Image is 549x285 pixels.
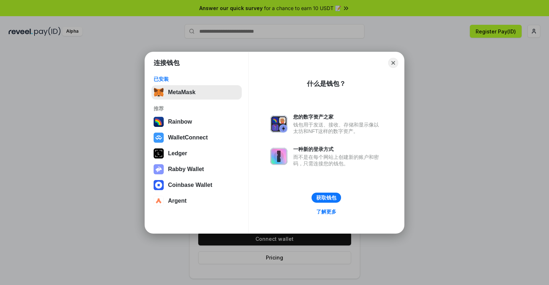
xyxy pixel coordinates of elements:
img: svg+xml,%3Csvg%20xmlns%3D%22http%3A%2F%2Fwww.w3.org%2F2000%2Fsvg%22%20fill%3D%22none%22%20viewBox... [154,164,164,174]
img: svg+xml,%3Csvg%20width%3D%2228%22%20height%3D%2228%22%20viewBox%3D%220%200%2028%2028%22%20fill%3D... [154,133,164,143]
img: svg+xml,%3Csvg%20width%3D%2228%22%20height%3D%2228%22%20viewBox%3D%220%200%2028%2028%22%20fill%3D... [154,196,164,206]
div: Argent [168,198,187,204]
div: 已安装 [154,76,240,82]
button: WalletConnect [151,130,242,145]
button: Rabby Wallet [151,162,242,176]
img: svg+xml,%3Csvg%20width%3D%22120%22%20height%3D%22120%22%20viewBox%3D%220%200%20120%20120%22%20fil... [154,117,164,127]
button: Ledger [151,146,242,161]
button: Rainbow [151,115,242,129]
div: 了解更多 [316,208,336,215]
div: 推荐 [154,105,240,112]
div: 您的数字资产之家 [293,114,382,120]
div: Coinbase Wallet [168,182,212,188]
div: 一种新的登录方式 [293,146,382,152]
button: Argent [151,194,242,208]
img: svg+xml,%3Csvg%20xmlns%3D%22http%3A%2F%2Fwww.w3.org%2F2000%2Fsvg%22%20fill%3D%22none%22%20viewBox... [270,148,287,165]
div: Rainbow [168,119,192,125]
img: svg+xml,%3Csvg%20xmlns%3D%22http%3A%2F%2Fwww.w3.org%2F2000%2Fsvg%22%20width%3D%2228%22%20height%3... [154,148,164,158]
img: svg+xml,%3Csvg%20fill%3D%22none%22%20height%3D%2233%22%20viewBox%3D%220%200%2035%2033%22%20width%... [154,87,164,97]
button: Close [388,58,398,68]
div: WalletConnect [168,134,208,141]
div: 而不是在每个网站上创建新的账户和密码，只需连接您的钱包。 [293,154,382,167]
button: 获取钱包 [312,193,341,203]
img: svg+xml,%3Csvg%20width%3D%2228%22%20height%3D%2228%22%20viewBox%3D%220%200%2028%2028%22%20fill%3D... [154,180,164,190]
div: MetaMask [168,89,195,96]
button: Coinbase Wallet [151,178,242,192]
div: Ledger [168,150,187,157]
a: 了解更多 [312,207,341,216]
div: 钱包用于发送、接收、存储和显示像以太坊和NFT这样的数字资产。 [293,121,382,134]
button: MetaMask [151,85,242,100]
img: svg+xml,%3Csvg%20xmlns%3D%22http%3A%2F%2Fwww.w3.org%2F2000%2Fsvg%22%20fill%3D%22none%22%20viewBox... [270,115,287,133]
h1: 连接钱包 [154,59,180,67]
div: Rabby Wallet [168,166,204,173]
div: 获取钱包 [316,194,336,201]
div: 什么是钱包？ [307,79,346,88]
